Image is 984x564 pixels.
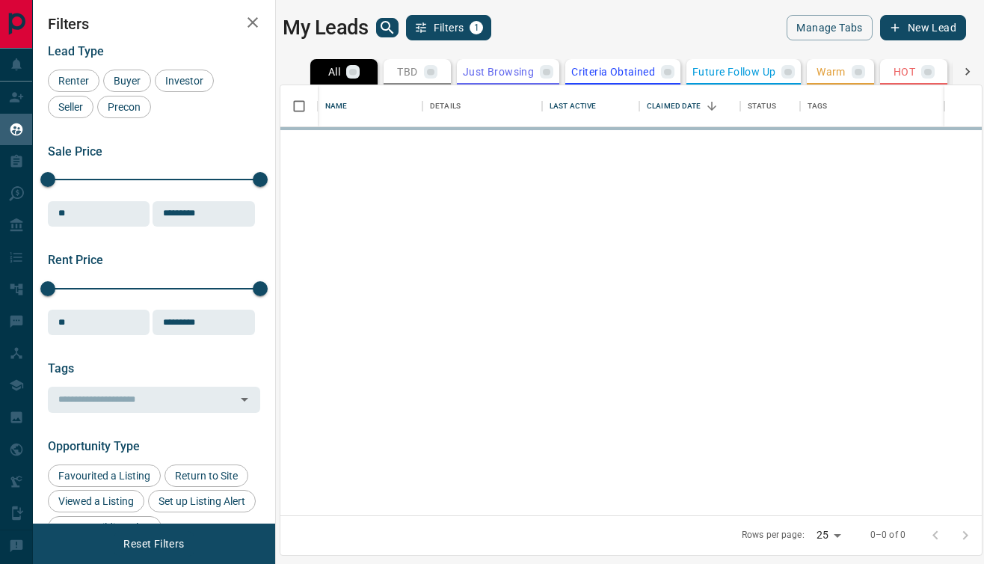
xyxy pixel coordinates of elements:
span: Return to Site [170,470,243,482]
span: Favourited a Listing [53,470,156,482]
button: New Lead [880,15,966,40]
div: Status [740,85,800,127]
span: Tags [48,361,74,376]
button: Sort [701,96,722,117]
div: Details [430,85,461,127]
button: Reset Filters [114,531,194,557]
p: Future Follow Up [692,67,775,77]
span: Viewed a Listing [53,495,139,507]
div: Set up Building Alert [48,516,162,539]
p: TBD [397,67,417,77]
div: Claimed Date [639,85,740,127]
div: Last Active [542,85,639,127]
span: Opportunity Type [48,439,140,453]
span: Buyer [108,75,146,87]
span: Sale Price [48,144,102,159]
p: Just Browsing [463,67,534,77]
span: Precon [102,101,146,113]
span: Set up Building Alert [53,521,156,533]
p: HOT [894,67,915,77]
button: search button [376,18,399,37]
button: Open [234,389,255,410]
div: Renter [48,70,99,92]
div: Return to Site [164,465,248,487]
div: Name [318,85,422,127]
span: Lead Type [48,44,104,58]
span: Renter [53,75,94,87]
div: Status [748,85,776,127]
span: Rent Price [48,253,103,267]
p: Criteria Obtained [571,67,655,77]
div: Tags [808,85,828,127]
span: Set up Listing Alert [153,495,250,507]
div: Seller [48,96,93,118]
div: 25 [811,524,846,546]
p: 0–0 of 0 [870,529,905,542]
div: Favourited a Listing [48,465,161,487]
div: Set up Listing Alert [148,490,256,512]
button: Manage Tabs [787,15,872,40]
h2: Filters [48,15,260,33]
span: Investor [160,75,209,87]
p: All [328,67,340,77]
div: Buyer [103,70,151,92]
div: Name [325,85,348,127]
span: Seller [53,101,88,113]
span: 1 [471,22,482,33]
div: Precon [97,96,151,118]
div: Viewed a Listing [48,490,144,512]
button: Filters1 [406,15,492,40]
p: Warm [817,67,846,77]
div: Tags [800,85,944,127]
div: Claimed Date [647,85,701,127]
p: Rows per page: [742,529,805,542]
div: Investor [155,70,214,92]
h1: My Leads [283,16,369,40]
div: Last Active [550,85,596,127]
div: Details [422,85,542,127]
